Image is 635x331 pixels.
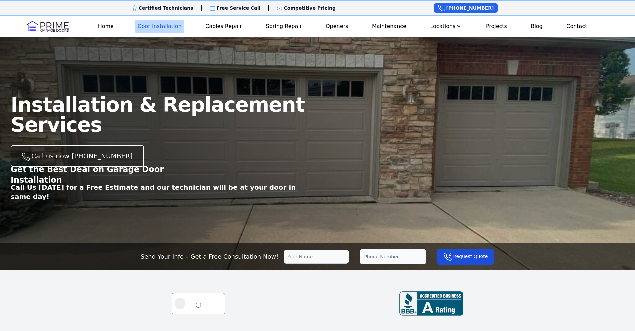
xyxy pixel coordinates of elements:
[11,164,203,185] p: Get the Best Deal on Garage Door Installation
[135,20,184,33] a: Door Installation
[284,5,336,11] p: Competitive Pricing
[437,249,494,265] button: Request Quote
[564,20,590,33] a: Contact
[369,20,409,33] a: Maintenance
[323,20,351,33] a: Openers
[360,249,426,264] input: Phone Number
[427,20,465,33] button: Locations
[11,93,305,136] span: Installation & Replacement Services
[27,21,69,32] img: Logo
[11,183,318,201] p: Call Us [DATE] for a Free Estimate and our technician will be at your door in same day!
[217,5,261,11] p: Free Service Call
[263,20,305,33] a: Spring Repair
[284,250,349,264] input: Your Name
[399,291,463,316] img: BBB-review
[203,20,245,33] a: Cables Repair
[434,3,498,13] a: [PHONE_NUMBER]
[483,20,510,33] a: Projects
[95,20,116,33] a: Home
[139,5,193,11] p: Certified Technicians
[11,145,144,167] a: Call us now [PHONE_NUMBER]
[528,20,545,33] a: Blog
[141,252,279,261] p: Send Your Info – Get a Free Consultation Now!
